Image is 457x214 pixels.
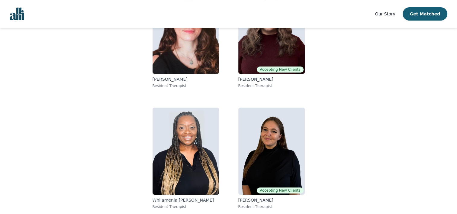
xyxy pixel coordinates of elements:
[153,76,219,82] p: [PERSON_NAME]
[10,8,24,20] img: alli logo
[153,204,219,209] p: Resident Therapist
[233,103,310,214] a: Margaret DurhagerAccepting New Clients[PERSON_NAME]Resident Therapist
[238,197,305,203] p: [PERSON_NAME]
[238,76,305,82] p: [PERSON_NAME]
[238,204,305,209] p: Resident Therapist
[257,187,303,193] span: Accepting New Clients
[153,83,219,88] p: Resident Therapist
[375,10,395,18] a: Our Story
[375,11,395,16] span: Our Story
[238,108,305,195] img: Margaret Durhager
[238,83,305,88] p: Resident Therapist
[153,108,219,195] img: Whilamenia Moore
[257,66,303,73] span: Accepting New Clients
[148,103,224,214] a: Whilamenia MooreWhilamenia [PERSON_NAME]Resident Therapist
[153,197,219,203] p: Whilamenia [PERSON_NAME]
[403,7,447,21] button: Get Matched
